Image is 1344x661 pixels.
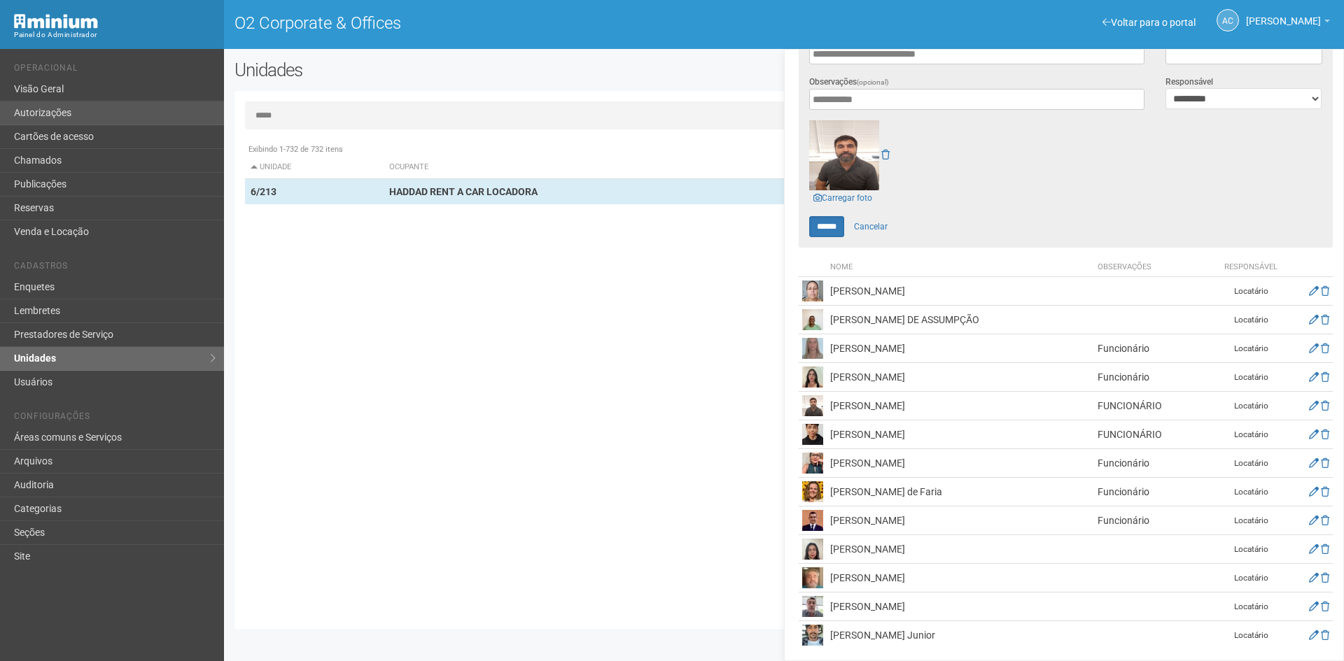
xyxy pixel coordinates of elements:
[1309,457,1319,469] a: Editar membro
[1216,392,1286,420] td: Locatário
[1094,420,1217,449] td: FUNCIONÁRIO
[14,63,213,78] li: Operacional
[1216,334,1286,363] td: Locatário
[1321,457,1329,469] a: Excluir membro
[1309,543,1319,555] a: Editar membro
[827,449,1094,478] td: [PERSON_NAME]
[802,481,823,502] img: user.png
[857,78,889,86] span: (opcional)
[1309,371,1319,383] a: Editar membro
[1309,429,1319,440] a: Editar membro
[827,564,1094,592] td: [PERSON_NAME]
[1094,478,1217,506] td: Funcionário
[809,120,879,190] img: user.png
[1321,515,1329,526] a: Excluir membro
[1216,363,1286,392] td: Locatário
[1321,285,1329,297] a: Excluir membro
[1216,621,1286,650] td: Locatário
[1216,478,1286,506] td: Locatário
[1309,630,1319,641] a: Editar membro
[802,424,823,445] img: user.png
[1216,506,1286,535] td: Locatário
[14,29,213,41] div: Painel do Administrador
[1246,2,1321,27] span: Ana Carla de Carvalho Silva
[809,190,876,206] a: Carregar foto
[802,338,823,359] img: user.png
[827,478,1094,506] td: [PERSON_NAME] de Faria
[1309,572,1319,583] a: Editar membro
[1309,601,1319,612] a: Editar membro
[1321,314,1329,325] a: Excluir membro
[1309,285,1319,297] a: Editar membro
[827,392,1094,420] td: [PERSON_NAME]
[1094,363,1217,392] td: Funcionário
[827,592,1094,621] td: [PERSON_NAME]
[827,420,1094,449] td: [PERSON_NAME]
[1321,572,1329,583] a: Excluir membro
[827,621,1094,650] td: [PERSON_NAME] Junior
[881,149,890,160] a: Remover
[1321,486,1329,497] a: Excluir membro
[1216,420,1286,449] td: Locatário
[14,14,98,29] img: Minium
[1102,17,1196,28] a: Voltar para o portal
[1216,306,1286,334] td: Locatário
[14,261,213,276] li: Cadastros
[1094,258,1217,277] th: Observações
[1309,314,1319,325] a: Editar membro
[1321,543,1329,555] a: Excluir membro
[251,186,276,197] strong: 6/213
[802,596,823,617] img: user.png
[827,277,1094,306] td: [PERSON_NAME]
[1309,400,1319,411] a: Editar membro
[1321,429,1329,440] a: Excluir membro
[1094,334,1217,363] td: Funcionário
[802,395,823,416] img: user.png
[1094,392,1217,420] td: FUNCIONÁRIO
[245,143,1323,156] div: Exibindo 1-732 de 732 itens
[234,14,773,32] h1: O2 Corporate & Offices
[827,506,1094,535] td: [PERSON_NAME]
[809,76,889,89] label: Observações
[802,367,823,388] img: user.png
[846,216,895,237] a: Cancelar
[1216,449,1286,478] td: Locatário
[1321,630,1329,641] a: Excluir membro
[1309,515,1319,526] a: Editar membro
[802,510,823,531] img: user.png
[1216,535,1286,564] td: Locatário
[1321,371,1329,383] a: Excluir membro
[14,411,213,426] li: Configurações
[802,453,823,474] img: user.png
[1165,76,1213,88] label: Responsável
[1094,449,1217,478] td: Funcionário
[1216,258,1286,277] th: Responsável
[1216,592,1286,621] td: Locatário
[1216,277,1286,306] td: Locatário
[1321,343,1329,354] a: Excluir membro
[1246,17,1330,29] a: [PERSON_NAME]
[1217,9,1239,31] a: AC
[802,567,823,588] img: user.png
[1216,564,1286,592] td: Locatário
[1309,486,1319,497] a: Editar membro
[802,280,823,301] img: user.png
[827,535,1094,564] td: [PERSON_NAME]
[802,539,823,560] img: user.png
[245,156,384,179] th: Unidade: activate to sort column descending
[802,309,823,330] img: user.png
[827,334,1094,363] td: [PERSON_NAME]
[827,306,1094,334] td: [PERSON_NAME] DE ASSUMPÇÃO
[1309,343,1319,354] a: Editar membro
[802,625,823,646] img: user.png
[384,156,859,179] th: Ocupante: activate to sort column ascending
[1321,400,1329,411] a: Excluir membro
[827,363,1094,392] td: [PERSON_NAME]
[389,186,538,197] strong: HADDAD RENT A CAR LOCADORA
[1321,601,1329,612] a: Excluir membro
[234,59,680,80] h2: Unidades
[1094,506,1217,535] td: Funcionário
[827,258,1094,277] th: Nome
